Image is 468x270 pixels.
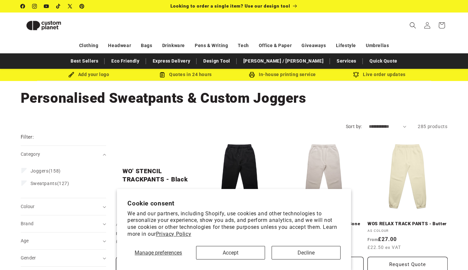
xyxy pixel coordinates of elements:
span: 285 products [418,124,447,129]
button: Accept [196,246,265,259]
span: Category [21,151,40,157]
summary: Age (0 selected) [21,232,106,249]
span: Gender [21,255,36,260]
span: From [116,231,126,236]
a: Lifestyle [336,40,356,51]
img: Custom Planet [21,15,67,36]
a: Pens & Writing [195,40,228,51]
a: Custom Planet [18,13,89,38]
a: Express Delivery [149,55,194,67]
label: Sort by: [346,124,362,129]
a: Design Tool [200,55,234,67]
button: Manage preferences [127,246,189,259]
span: (158) [31,168,61,174]
summary: Brand (0 selected) [21,215,106,232]
a: WO' STENCIL TRACKPANTS - Black [123,167,189,183]
strong: £29.70 [116,230,145,236]
a: Drinkware [162,40,185,51]
summary: Search [406,18,420,33]
a: Services [333,55,360,67]
img: Order updates [353,72,359,78]
a: [PERSON_NAME] / [PERSON_NAME] [240,55,327,67]
div: AS Colour [116,223,196,227]
a: Bags [141,40,152,51]
span: Brand [21,221,34,226]
a: Best Sellers [67,55,101,67]
span: £24.75 ex VAT [116,238,149,245]
a: Privacy Policy [156,231,191,237]
span: (127) [31,180,69,186]
img: Brush Icon [68,72,74,78]
div: Live order updates [331,70,428,79]
div: Add your logo [40,70,137,79]
span: Colour [21,204,35,209]
a: Quick Quote [366,55,401,67]
summary: Gender (0 selected) [21,250,106,266]
span: Age [21,238,29,243]
a: Clothing [79,40,99,51]
h1: Personalised Sweatpants & Custom Joggers [21,89,448,107]
p: We and our partners, including Shopify, use cookies and other technologies to personalize your ex... [127,210,341,238]
img: In-house printing [249,72,255,78]
span: Looking to order a single item? Use our design tool [170,3,290,9]
h2: Cookie consent [127,200,341,207]
span: Joggers [31,168,49,174]
a: Office & Paper [259,40,292,51]
span: Manage preferences [135,250,182,256]
a: Tech [238,40,249,51]
img: Order Updates Icon [159,72,165,78]
button: Decline [272,246,341,259]
div: In-house printing service [234,70,331,79]
div: Quotes in 24 hours [137,70,234,79]
a: WOS RELAX TRACK PANTS - Butter [368,221,448,227]
summary: Colour (0 selected) [21,198,106,215]
a: Giveaways [301,40,326,51]
summary: Category (0 selected) [21,146,106,163]
a: Eco Friendly [108,55,143,67]
a: Umbrellas [366,40,389,51]
span: Sweatpants [31,181,57,186]
h2: Filter: [21,133,34,141]
a: Headwear [108,40,131,51]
